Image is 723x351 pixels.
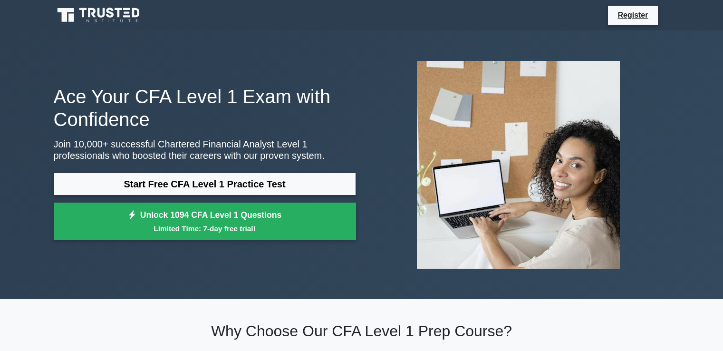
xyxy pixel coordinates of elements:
a: Start Free CFA Level 1 Practice Test [54,173,356,195]
a: Register [612,9,654,21]
p: Join 10,000+ successful Chartered Financial Analyst Level 1 professionals who boosted their caree... [54,138,356,161]
h2: Why Choose Our CFA Level 1 Prep Course? [54,322,670,340]
h1: Ace Your CFA Level 1 Exam with Confidence [54,85,356,131]
small: Limited Time: 7-day free trial! [66,223,344,234]
a: Unlock 1094 CFA Level 1 QuestionsLimited Time: 7-day free trial! [54,203,356,241]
